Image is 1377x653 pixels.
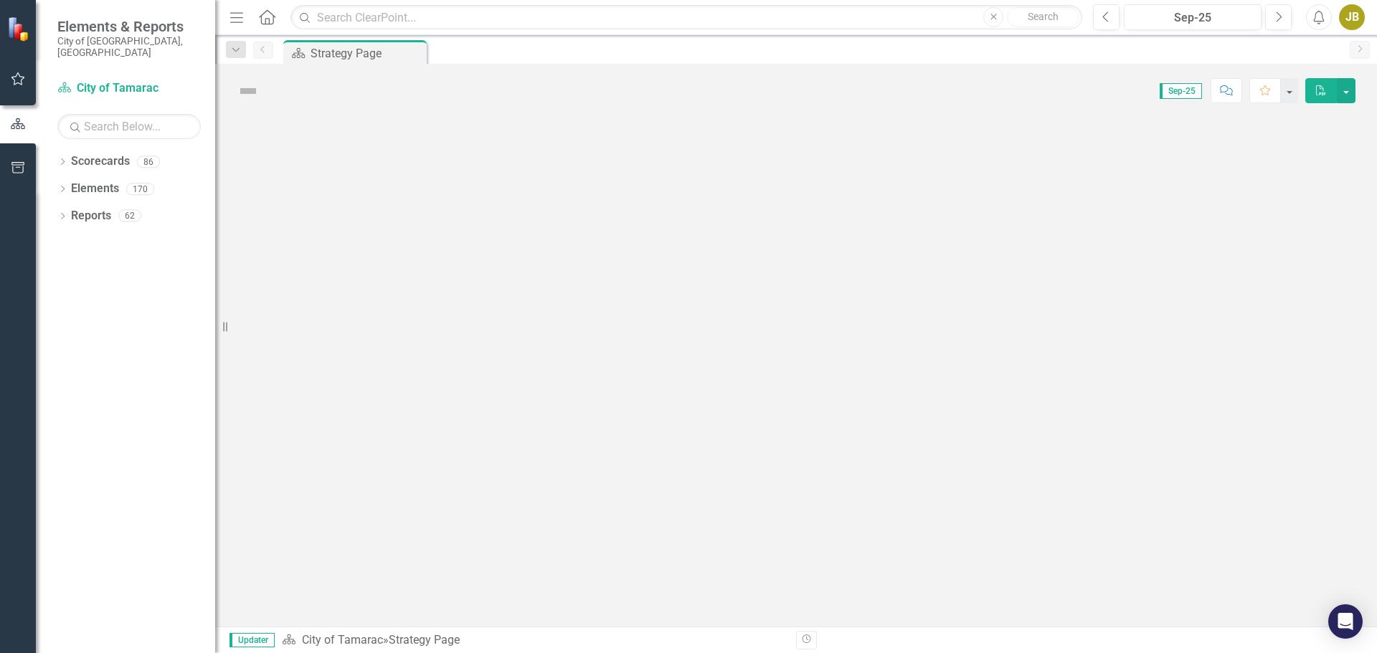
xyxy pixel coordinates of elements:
div: Strategy Page [389,633,460,647]
div: Sep-25 [1129,9,1257,27]
a: Reports [71,208,111,224]
input: Search ClearPoint... [290,5,1082,30]
div: Open Intercom Messenger [1328,604,1363,639]
span: Updater [229,633,275,647]
a: Elements [71,181,119,197]
a: City of Tamarac [302,633,383,647]
button: Search [1007,7,1079,27]
div: 86 [137,156,160,168]
button: Sep-25 [1124,4,1262,30]
img: ClearPoint Strategy [7,16,33,42]
div: » [282,632,785,649]
img: Not Defined [237,80,260,103]
span: Sep-25 [1160,83,1202,99]
small: City of [GEOGRAPHIC_DATA], [GEOGRAPHIC_DATA] [57,35,201,59]
div: 62 [118,210,141,222]
div: 170 [126,183,154,195]
a: Scorecards [71,153,130,170]
span: Search [1028,11,1059,22]
span: Elements & Reports [57,18,201,35]
a: City of Tamarac [57,80,201,97]
input: Search Below... [57,114,201,139]
button: JB [1339,4,1365,30]
div: Strategy Page [311,44,423,62]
